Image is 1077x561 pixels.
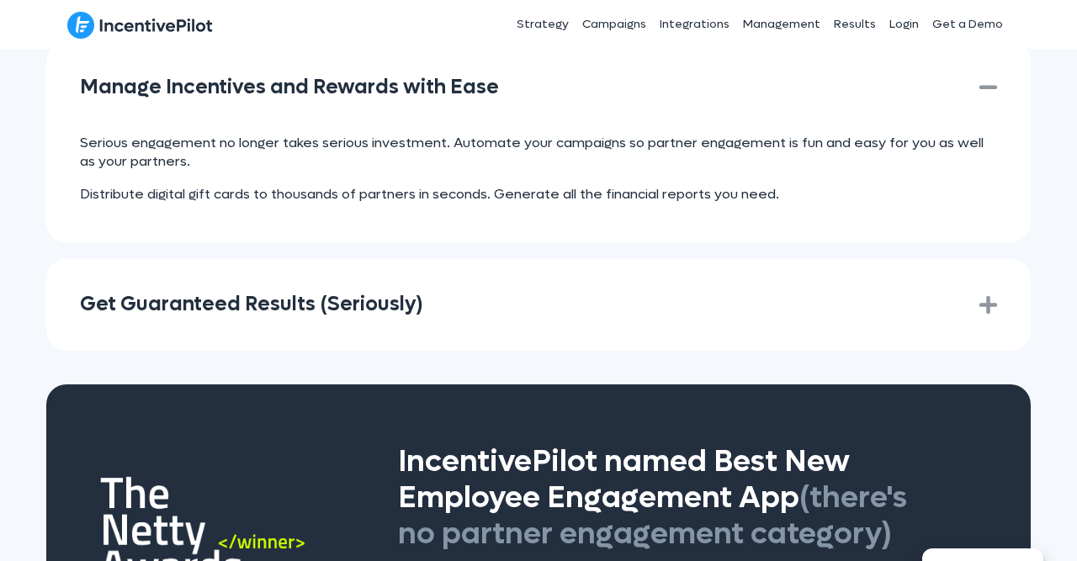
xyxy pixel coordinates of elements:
[80,76,954,100] a: Manage Incentives and Rewards with Ease
[967,293,997,317] i: Expand
[398,478,907,553] span: (there's no partner engagement category)
[80,293,954,317] a: Get Guaranteed Results (Seriously)
[827,3,883,45] a: Results
[394,3,1010,45] nav: Header Menu
[926,3,1010,45] a: Get a Demo
[67,11,213,40] img: IncentivePilot
[576,3,653,45] a: Campaigns
[80,134,997,172] p: Serious engagement no longer takes serious investment. Automate your campaigns so partner engagem...
[398,442,907,553] span: IncentivePilot named Best New Employee Engagement App
[510,3,576,45] a: Strategy
[883,3,926,45] a: Login
[80,185,997,204] p: Distribute digital gift cards to thousands of partners in seconds. Generate all the financial rep...
[736,3,827,45] a: Management
[653,3,736,45] a: Integrations
[967,76,997,100] i: Collapse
